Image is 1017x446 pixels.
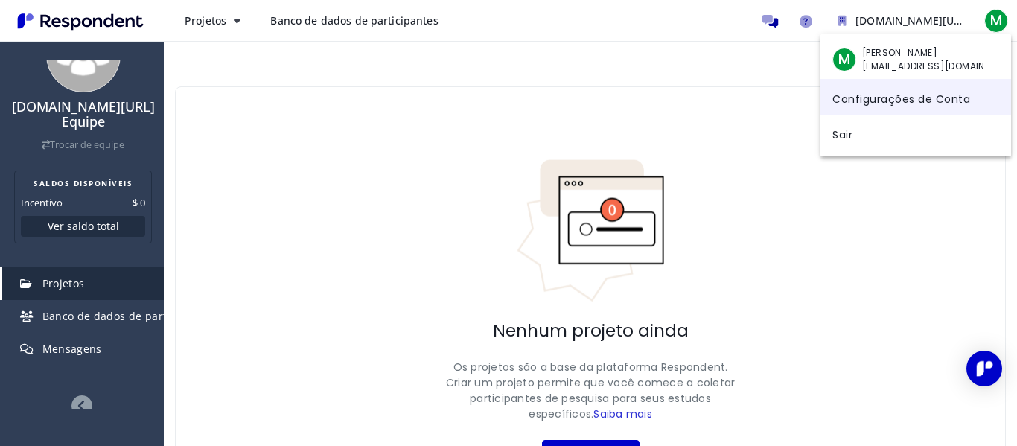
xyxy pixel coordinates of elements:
div: Abra o Intercom Messenger [966,351,1002,386]
font: Sair [832,127,852,141]
font: M [838,49,850,69]
a: Configurações de Conta [820,79,1011,115]
font: Configurações de Conta [832,91,970,106]
font: [PERSON_NAME] [862,46,937,59]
